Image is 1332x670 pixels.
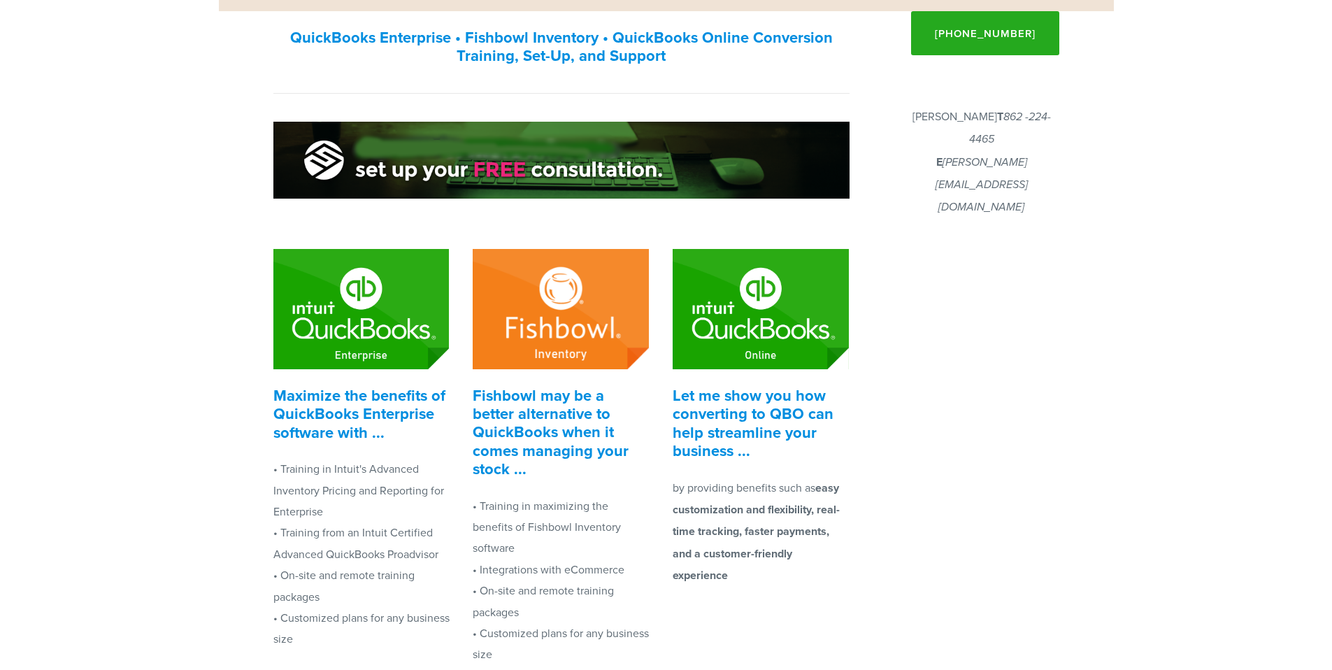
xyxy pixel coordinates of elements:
[673,480,842,584] strong: easy customization and flexibility, real-time tracking, faster payments, and a customer-friendly ...
[273,458,450,650] p: • Training in Intuit's Advanced Inventory Pricing and Reporting for Enterprise • Training from an...
[936,154,943,170] strong: E
[673,386,849,460] h3: Let me show you how converting to QBO can help streamline your business ...
[473,384,633,480] strong: Fishbowl may be a better alternative to QuickBooks when it comes managing your stock ...
[969,111,1051,146] em: 862 -224-4465
[911,11,1059,55] a: [PHONE_NUMBER]
[997,108,1003,124] strong: T
[273,384,450,443] strong: Maximize the benefits of QuickBooks Enterprise software with ...
[673,477,849,587] p: by providing benefits such as
[936,156,1028,215] em: [PERSON_NAME][EMAIL_ADDRESS][DOMAIN_NAME]
[273,122,850,199] img: Free Consultation Banner
[290,26,837,66] strong: QuickBooks Enterprise • Fishbowl Inventory • QuickBooks Online Conversion Training, Set-Up, and S...
[473,495,649,665] p: • Training in maximizing the benefits of Fishbowl Inventory software • Integrations with eCommerc...
[904,106,1059,219] p: [PERSON_NAME]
